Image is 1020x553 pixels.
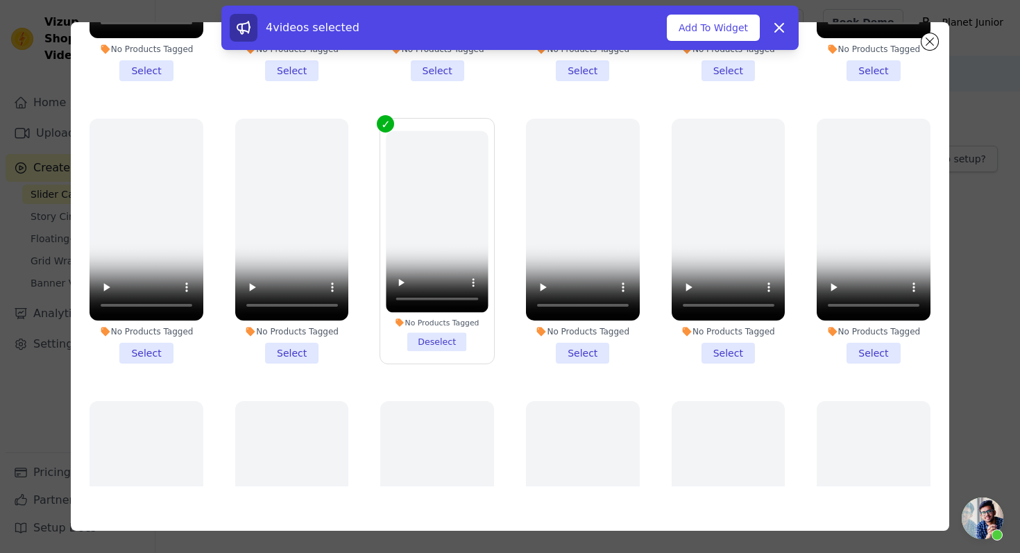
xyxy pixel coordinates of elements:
div: No Products Tagged [235,326,349,337]
div: No Products Tagged [526,326,640,337]
div: No Products Tagged [817,326,930,337]
button: Add To Widget [667,15,760,41]
span: 4 videos selected [266,21,359,34]
div: No Products Tagged [386,318,488,327]
div: Open chat [962,497,1003,539]
div: No Products Tagged [672,326,785,337]
div: No Products Tagged [90,326,203,337]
